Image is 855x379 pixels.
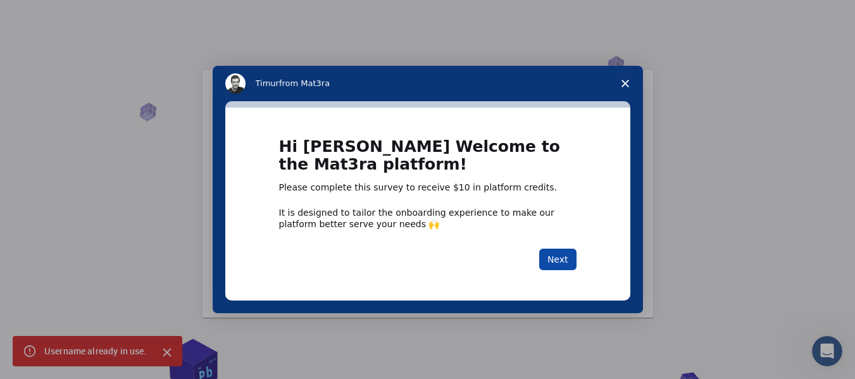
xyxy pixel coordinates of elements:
[608,66,643,101] span: Close survey
[539,249,577,270] button: Next
[25,9,71,20] span: Support
[279,207,577,230] div: It is designed to tailor the onboarding experience to make our platform better serve your needs 🙌
[279,138,577,182] h1: Hi [PERSON_NAME] Welcome to the Mat3ra platform!
[256,78,279,88] span: Timur
[279,78,330,88] span: from Mat3ra
[225,73,246,94] img: Profile image for Timur
[279,182,577,194] div: Please complete this survey to receive $10 in platform credits.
